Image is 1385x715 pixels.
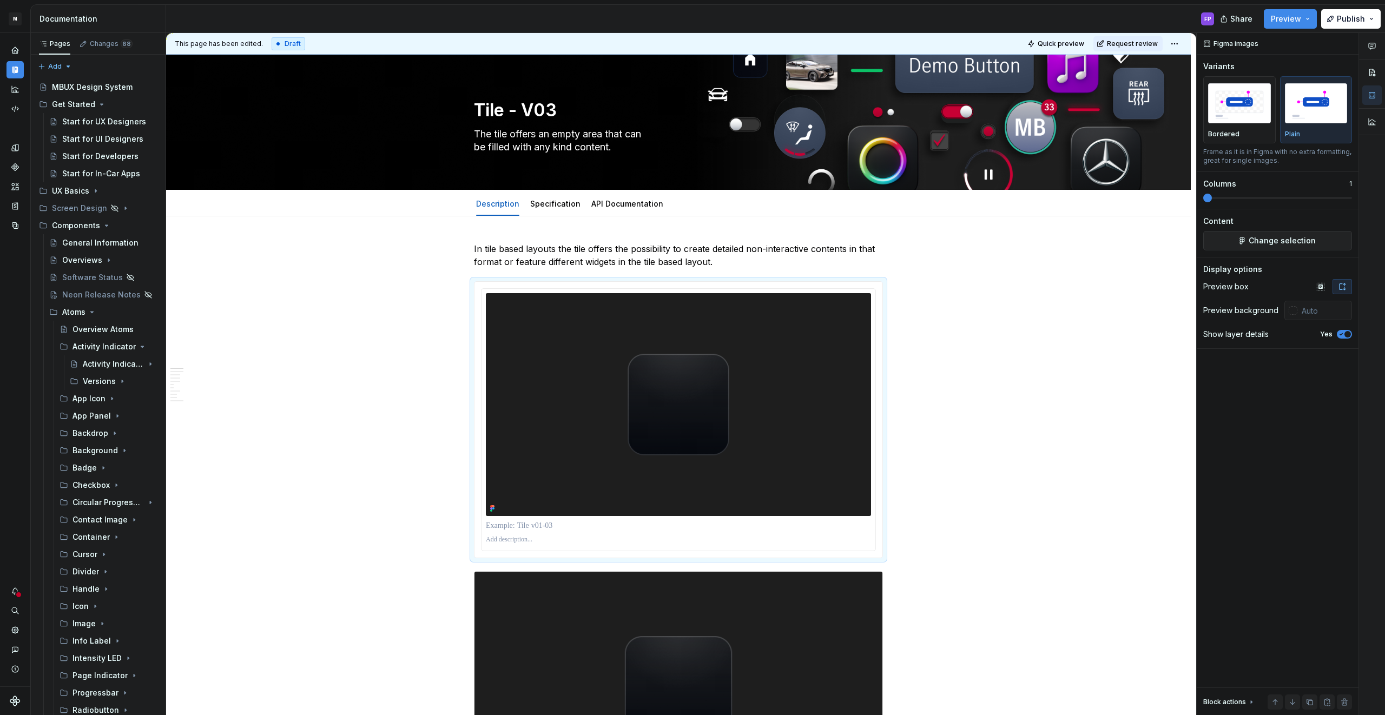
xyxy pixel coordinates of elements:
[62,116,146,127] div: Start for UX Designers
[1285,130,1300,138] p: Plain
[35,217,161,234] div: Components
[72,411,111,421] div: App Panel
[1203,76,1276,143] button: placeholderBordered
[72,462,97,473] div: Badge
[72,480,110,491] div: Checkbox
[476,199,519,208] a: Description
[472,192,524,215] div: Description
[1320,330,1333,339] label: Yes
[6,61,24,78] div: Documentation
[72,584,100,594] div: Handle
[1349,180,1352,188] p: 1
[72,566,99,577] div: Divider
[1264,9,1317,29] button: Preview
[35,78,161,96] a: MBUX Design System
[83,376,116,387] div: Versions
[55,546,161,563] div: Cursor
[45,251,161,269] a: Overviews
[39,39,70,48] div: Pages
[45,148,161,165] a: Start for Developers
[6,582,24,600] div: Notifications
[72,549,97,560] div: Cursor
[1271,14,1301,24] span: Preview
[6,100,24,117] a: Code automation
[272,37,305,50] div: Draft
[72,635,111,646] div: Info Label
[1203,698,1246,706] div: Block actions
[35,96,161,113] div: Get Started
[62,237,138,248] div: General Information
[1203,264,1262,275] div: Display options
[1208,83,1271,123] img: placeholder
[6,217,24,234] div: Data sources
[1285,83,1348,123] img: placeholder
[62,272,123,283] div: Software Status
[39,14,161,24] div: Documentation
[472,97,881,123] textarea: Tile - V03
[55,494,161,511] div: Circular Progressbar
[62,255,102,266] div: Overviews
[472,125,881,156] textarea: The tile offers an empty area that can be filled with any kind content.
[62,289,141,300] div: Neon Release Notes
[6,178,24,195] div: Assets
[1203,61,1235,72] div: Variants
[55,390,161,407] div: App Icon
[1204,15,1211,23] div: FP
[55,632,161,650] div: Info Label
[6,158,24,176] a: Components
[6,602,24,619] div: Search ⌘K
[591,199,663,208] a: API Documentation
[1203,281,1249,292] div: Preview box
[35,182,161,200] div: UX Basics
[6,81,24,98] a: Analytics
[83,359,144,369] div: Activity Indicator
[72,653,122,664] div: Intensity LED
[1203,148,1352,165] div: Frame as it is in Figma with no extra formatting, great for single images.
[45,234,161,251] a: General Information
[72,601,89,612] div: Icon
[6,621,24,639] div: Settings
[530,199,581,208] a: Specification
[72,514,128,525] div: Contact Image
[62,307,85,317] div: Atoms
[55,563,161,580] div: Divider
[474,242,883,268] p: In tile based layouts the tile offers the possibility to create detailed non-interactive contents...
[35,200,161,217] div: Screen Design
[55,338,161,355] div: Activity Indicator
[55,615,161,632] div: Image
[1249,235,1316,246] span: Change selection
[55,598,161,615] div: Icon
[526,192,585,215] div: Specification
[55,528,161,546] div: Container
[48,62,62,71] span: Add
[72,532,110,542] div: Container
[72,341,136,352] div: Activity Indicator
[90,39,133,48] div: Changes
[72,445,118,456] div: Background
[9,12,22,25] div: M
[6,139,24,156] a: Design tokens
[55,580,161,598] div: Handle
[6,641,24,658] div: Contact support
[55,442,161,459] div: Background
[52,99,95,110] div: Get Started
[45,269,161,286] a: Software Status
[121,39,133,48] span: 68
[65,373,161,390] div: Versions
[175,39,263,48] span: This page has been edited.
[52,220,100,231] div: Components
[1208,130,1239,138] p: Bordered
[10,696,21,706] svg: Supernova Logo
[72,497,144,508] div: Circular Progressbar
[45,165,161,182] a: Start for In-Car Apps
[6,42,24,59] a: Home
[72,428,108,439] div: Backdrop
[45,286,161,303] a: Neon Release Notes
[72,618,96,629] div: Image
[587,192,668,215] div: API Documentation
